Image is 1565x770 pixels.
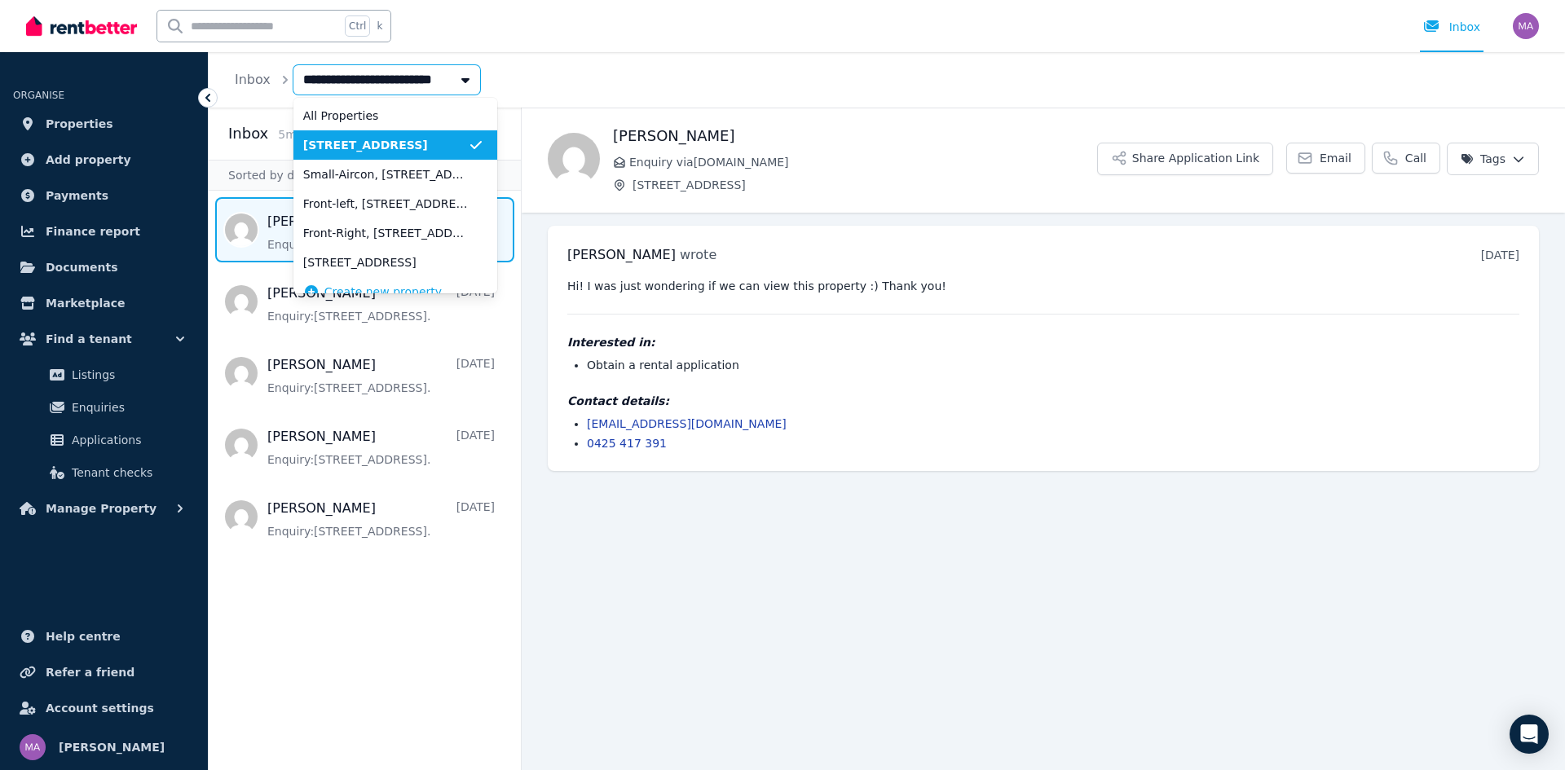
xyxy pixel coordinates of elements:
[72,398,182,417] span: Enquiries
[59,737,165,757] span: [PERSON_NAME]
[613,125,1097,147] h1: [PERSON_NAME]
[20,424,188,456] a: Applications
[1372,143,1440,174] a: Call
[267,499,495,539] a: [PERSON_NAME][DATE]Enquiry:[STREET_ADDRESS].
[267,355,495,396] a: [PERSON_NAME][DATE]Enquiry:[STREET_ADDRESS].
[20,359,188,391] a: Listings
[20,734,46,760] img: Marwa Alsaloom
[228,122,268,145] h2: Inbox
[587,417,787,430] a: [EMAIL_ADDRESS][DOMAIN_NAME]
[209,52,500,108] nav: Breadcrumb
[46,662,134,682] span: Refer a friend
[13,656,195,689] a: Refer a friend
[72,365,182,385] span: Listings
[1481,249,1519,262] time: [DATE]
[377,20,382,33] span: k
[587,357,1519,373] li: Obtain a rental application
[267,284,495,324] a: [PERSON_NAME][DATE]Enquiry:[STREET_ADDRESS].
[13,179,195,212] a: Payments
[13,323,195,355] button: Find a tenant
[303,225,468,241] span: Front-Right, [STREET_ADDRESS][PERSON_NAME]
[345,15,370,37] span: Ctrl
[1510,715,1549,754] div: Open Intercom Messenger
[13,692,195,724] a: Account settings
[209,191,521,556] nav: Message list
[1461,151,1505,167] span: Tags
[680,247,716,262] span: wrote
[46,114,113,134] span: Properties
[303,108,468,124] span: All Properties
[20,391,188,424] a: Enquiries
[548,133,600,185] img: Harriet Osullivan
[1447,143,1539,175] button: Tags
[46,257,118,277] span: Documents
[46,329,132,349] span: Find a tenant
[267,427,495,468] a: [PERSON_NAME][DATE]Enquiry:[STREET_ADDRESS].
[1513,13,1539,39] img: Marwa Alsaloom
[13,108,195,140] a: Properties
[13,287,195,319] a: Marketplace
[324,284,442,300] span: Create new property
[72,430,182,450] span: Applications
[72,463,182,482] span: Tenant checks
[567,278,1519,294] pre: Hi! I was just wondering if we can view this property :) Thank you!
[13,492,195,525] button: Manage Property
[303,166,468,183] span: Small-Aircon, [STREET_ADDRESS][PERSON_NAME]
[13,251,195,284] a: Documents
[46,186,108,205] span: Payments
[46,499,156,518] span: Manage Property
[1097,143,1273,175] button: Share Application Link
[1286,143,1365,174] a: Email
[46,150,131,169] span: Add property
[1423,19,1480,35] div: Inbox
[46,698,154,718] span: Account settings
[303,254,468,271] span: [STREET_ADDRESS]
[278,128,342,141] span: 5 message s
[567,247,676,262] span: [PERSON_NAME]
[303,137,468,153] span: [STREET_ADDRESS]
[303,196,468,212] span: Front-left, [STREET_ADDRESS][PERSON_NAME]
[1320,150,1351,166] span: Email
[46,293,125,313] span: Marketplace
[235,72,271,87] a: Inbox
[629,154,1097,170] span: Enquiry via [DOMAIN_NAME]
[567,393,1519,409] h4: Contact details:
[46,222,140,241] span: Finance report
[209,160,521,191] div: Sorted by date
[267,212,495,253] a: [PERSON_NAME][DATE]Enquiry:[STREET_ADDRESS].
[20,456,188,489] a: Tenant checks
[13,215,195,248] a: Finance report
[1405,150,1426,166] span: Call
[567,334,1519,350] h4: Interested in:
[13,143,195,176] a: Add property
[13,90,64,101] span: ORGANISE
[26,14,137,38] img: RentBetter
[587,437,667,450] a: 0425 417 391
[13,620,195,653] a: Help centre
[633,177,1097,193] span: [STREET_ADDRESS]
[46,627,121,646] span: Help centre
